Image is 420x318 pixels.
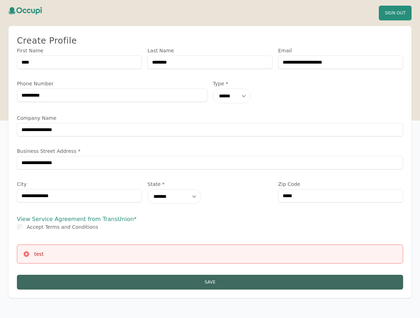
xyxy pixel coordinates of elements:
[17,181,142,188] label: City
[27,224,98,230] label: Accept Terms and Conditions
[17,80,207,87] label: Phone Number
[148,181,272,188] label: State *
[278,181,403,188] label: Zip Code
[17,216,137,222] a: View Service Agreement from TransUnion*
[34,251,44,258] div: test
[148,47,272,54] label: Last Name
[17,275,403,290] button: Save
[17,36,77,46] span: Create Profile
[17,148,403,155] label: Business Street Address *
[213,80,305,87] label: Type *
[17,115,403,122] label: Company Name
[278,47,403,54] label: Email
[17,47,142,54] label: First Name
[379,6,412,20] button: Sign Out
